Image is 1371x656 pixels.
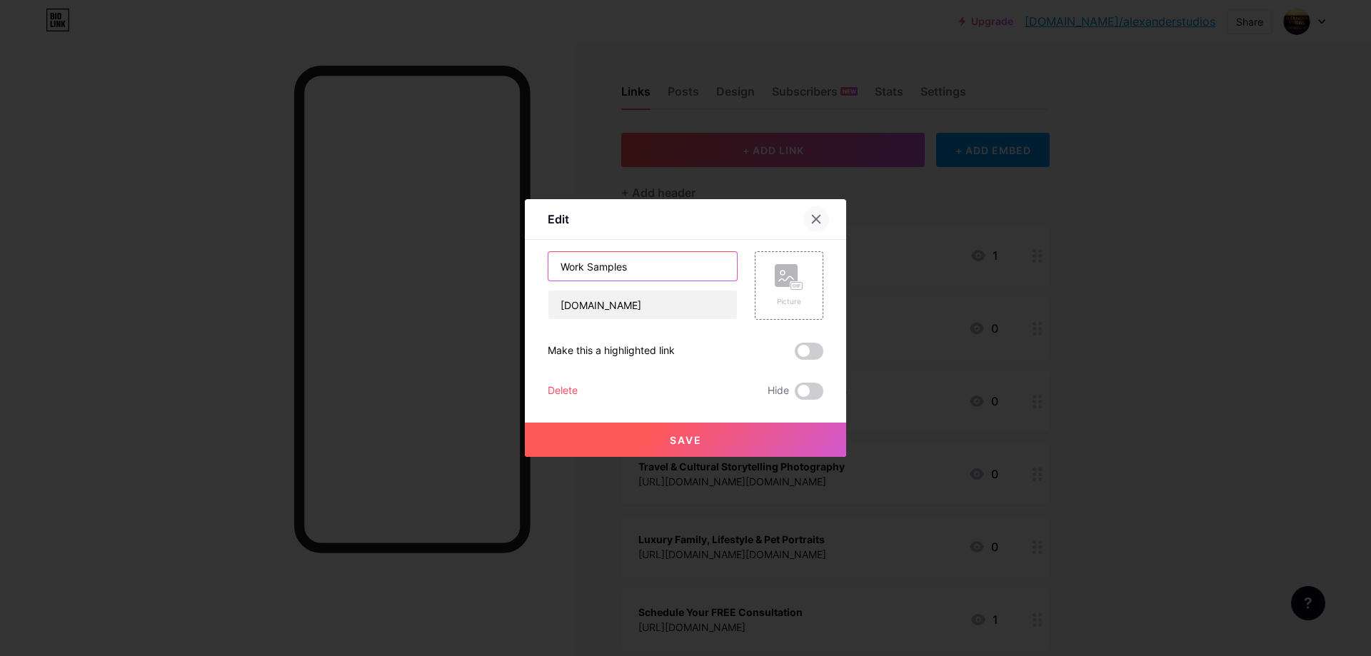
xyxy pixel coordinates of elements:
[670,434,702,446] span: Save
[768,383,789,400] span: Hide
[548,211,569,228] div: Edit
[775,296,803,307] div: Picture
[525,423,846,457] button: Save
[548,252,737,281] input: Title
[548,291,737,319] input: URL
[548,343,675,360] div: Make this a highlighted link
[548,383,578,400] div: Delete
